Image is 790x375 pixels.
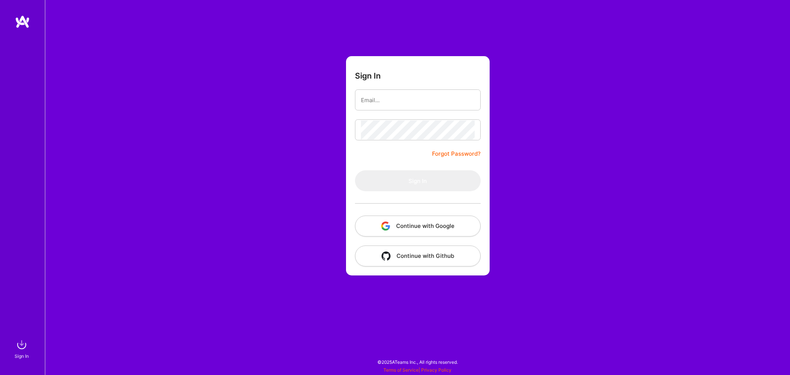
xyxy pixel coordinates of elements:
[421,367,451,373] a: Privacy Policy
[382,251,391,260] img: icon
[355,170,481,191] button: Sign In
[383,367,419,373] a: Terms of Service
[383,367,451,373] span: |
[45,353,790,371] div: © 2025 ATeams Inc., All rights reserved.
[15,352,29,360] div: Sign In
[361,91,475,110] input: Email...
[381,222,390,231] img: icon
[14,337,29,352] img: sign in
[355,246,481,266] button: Continue with Github
[355,71,381,80] h3: Sign In
[15,15,30,28] img: logo
[16,337,29,360] a: sign inSign In
[432,149,481,158] a: Forgot Password?
[355,216,481,237] button: Continue with Google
